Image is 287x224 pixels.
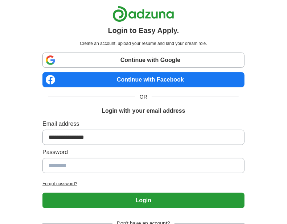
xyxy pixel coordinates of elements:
[42,72,245,87] a: Continue with Facebook
[42,148,245,157] label: Password
[112,6,174,22] img: Adzuna logo
[44,40,243,47] p: Create an account, upload your resume and land your dream role.
[108,25,179,36] h1: Login to Easy Apply.
[42,120,245,128] label: Email address
[42,181,245,187] a: Forgot password?
[42,193,245,208] button: Login
[102,107,185,115] h1: Login with your email address
[135,93,152,101] span: OR
[42,53,245,68] a: Continue with Google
